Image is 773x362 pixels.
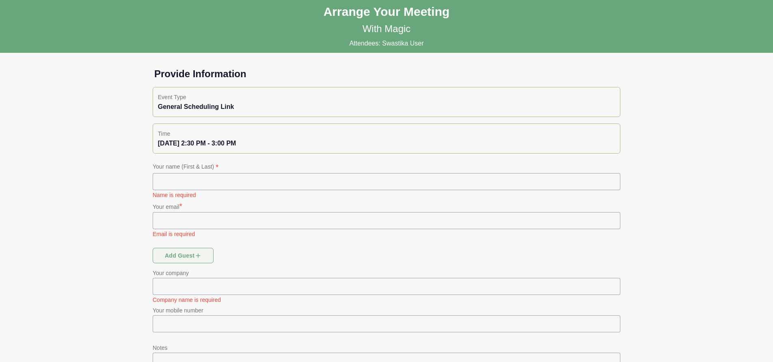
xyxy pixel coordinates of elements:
p: Notes [153,343,620,353]
p: Your mobile number [153,306,620,315]
p: Time [158,129,615,139]
p: Name is required [153,191,620,199]
div: General Scheduling Link [158,102,615,112]
p: Your company [153,268,620,278]
p: Your email [153,201,620,212]
p: Email is required [153,230,620,238]
h1: Arrange Your Meeting [324,4,450,19]
div: [DATE] 2:30 PM - 3:00 PM [158,139,615,148]
p: Your name (First & Last) [153,162,620,173]
p: Attendees: Swastika User [349,39,423,48]
span: Add guest [164,248,202,263]
p: With Magic [363,22,411,35]
p: Event Type [158,92,615,102]
h1: Provide Information [148,67,625,80]
button: Add guest [153,248,214,263]
p: Company name is required [153,296,620,304]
